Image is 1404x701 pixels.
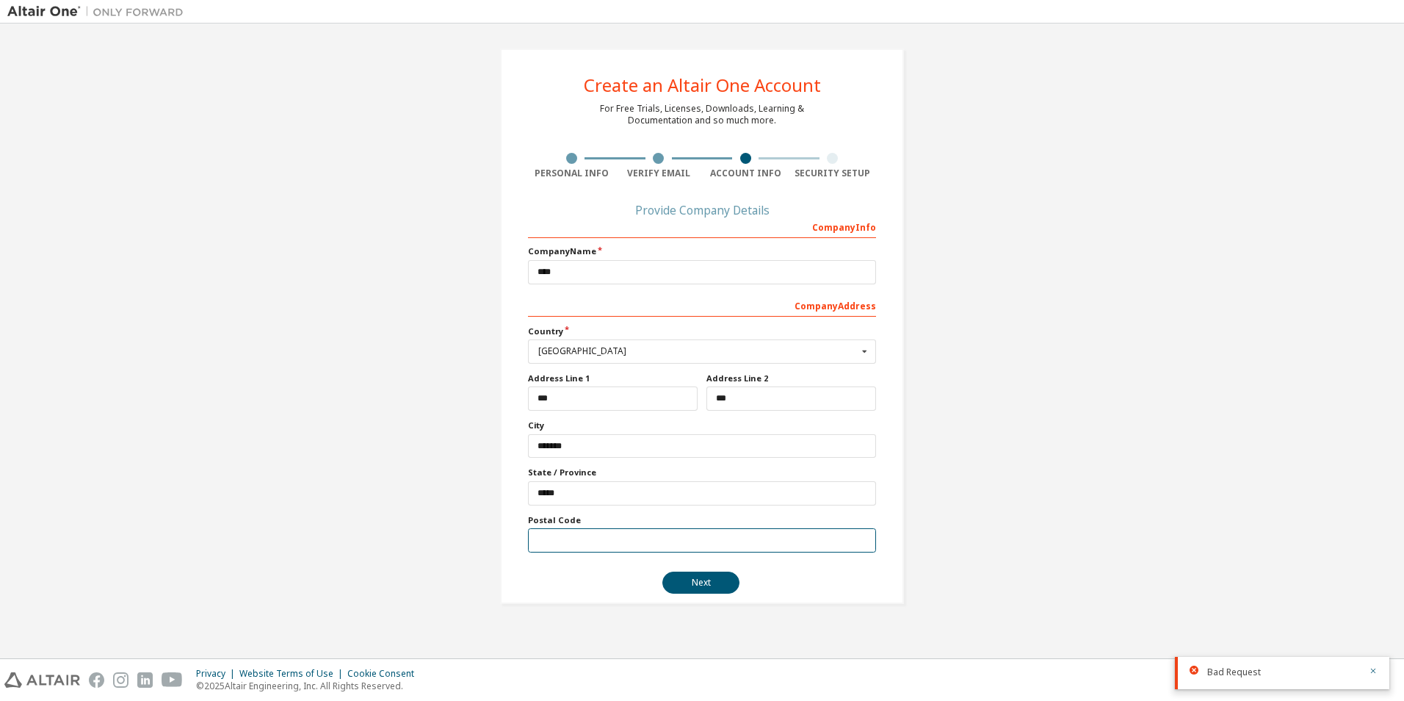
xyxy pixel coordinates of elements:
[137,672,153,688] img: linkedin.svg
[528,215,876,238] div: Company Info
[528,326,876,337] label: Country
[528,293,876,317] div: Company Address
[528,420,876,431] label: City
[789,168,877,179] div: Security Setup
[7,4,191,19] img: Altair One
[1207,666,1261,678] span: Bad Request
[4,672,80,688] img: altair_logo.svg
[528,168,615,179] div: Personal Info
[528,373,698,384] label: Address Line 1
[347,668,423,680] div: Cookie Consent
[584,76,821,94] div: Create an Altair One Account
[528,467,876,478] label: State / Province
[702,168,789,179] div: Account Info
[706,373,876,384] label: Address Line 2
[528,514,876,526] label: Postal Code
[538,347,858,356] div: [GEOGRAPHIC_DATA]
[196,680,423,692] p: © 2025 Altair Engineering, Inc. All Rights Reserved.
[662,572,739,594] button: Next
[615,168,703,179] div: Verify Email
[89,672,104,688] img: facebook.svg
[196,668,239,680] div: Privacy
[528,206,876,215] div: Provide Company Details
[113,672,129,688] img: instagram.svg
[600,103,804,126] div: For Free Trials, Licenses, Downloads, Learning & Documentation and so much more.
[528,245,876,257] label: Company Name
[162,672,183,688] img: youtube.svg
[239,668,347,680] div: Website Terms of Use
